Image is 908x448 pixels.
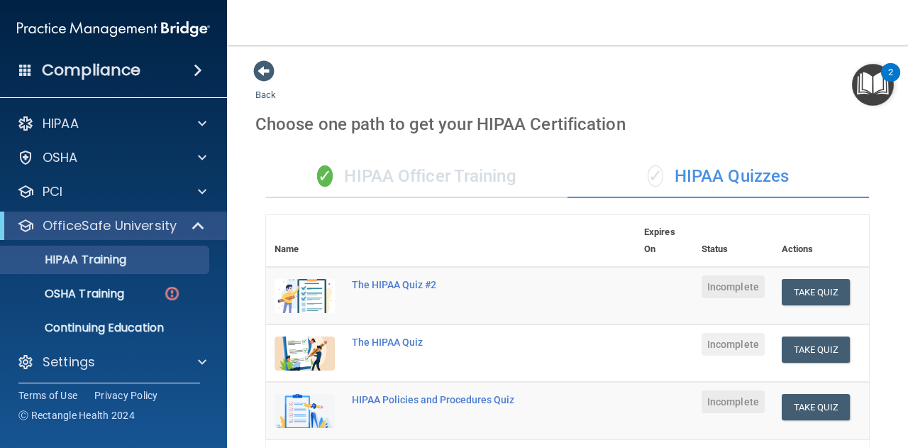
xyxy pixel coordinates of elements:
[17,217,206,234] a: OfficeSafe University
[852,64,894,106] button: Open Resource Center, 2 new notifications
[636,215,693,267] th: Expires On
[17,149,206,166] a: OSHA
[266,215,343,267] th: Name
[782,337,850,363] button: Take Quiz
[9,321,203,335] p: Continuing Education
[702,333,765,356] span: Incomplete
[352,394,565,405] div: HIPAA Policies and Procedures Quiz
[888,72,893,91] div: 2
[94,388,158,403] a: Privacy Policy
[9,287,124,301] p: OSHA Training
[702,275,765,298] span: Incomplete
[9,253,126,267] p: HIPAA Training
[317,165,333,187] span: ✓
[702,390,765,413] span: Incomplete
[255,72,276,100] a: Back
[782,279,850,305] button: Take Quiz
[43,217,177,234] p: OfficeSafe University
[17,183,206,200] a: PCI
[266,155,567,198] div: HIPAA Officer Training
[43,149,78,166] p: OSHA
[693,215,773,267] th: Status
[352,337,565,348] div: The HIPAA Quiz
[352,279,565,290] div: The HIPAA Quiz #2
[43,115,79,132] p: HIPAA
[43,354,95,371] p: Settings
[567,155,869,198] div: HIPAA Quizzes
[43,183,62,200] p: PCI
[782,394,850,420] button: Take Quiz
[773,215,869,267] th: Actions
[163,285,181,302] img: danger-circle.6113f641.png
[17,115,206,132] a: HIPAA
[17,15,210,43] img: PMB logo
[255,104,880,145] div: Choose one path to get your HIPAA Certification
[42,60,140,80] h4: Compliance
[17,354,206,371] a: Settings
[18,408,135,422] span: Ⓒ Rectangle Health 2024
[648,165,663,187] span: ✓
[18,388,77,403] a: Terms of Use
